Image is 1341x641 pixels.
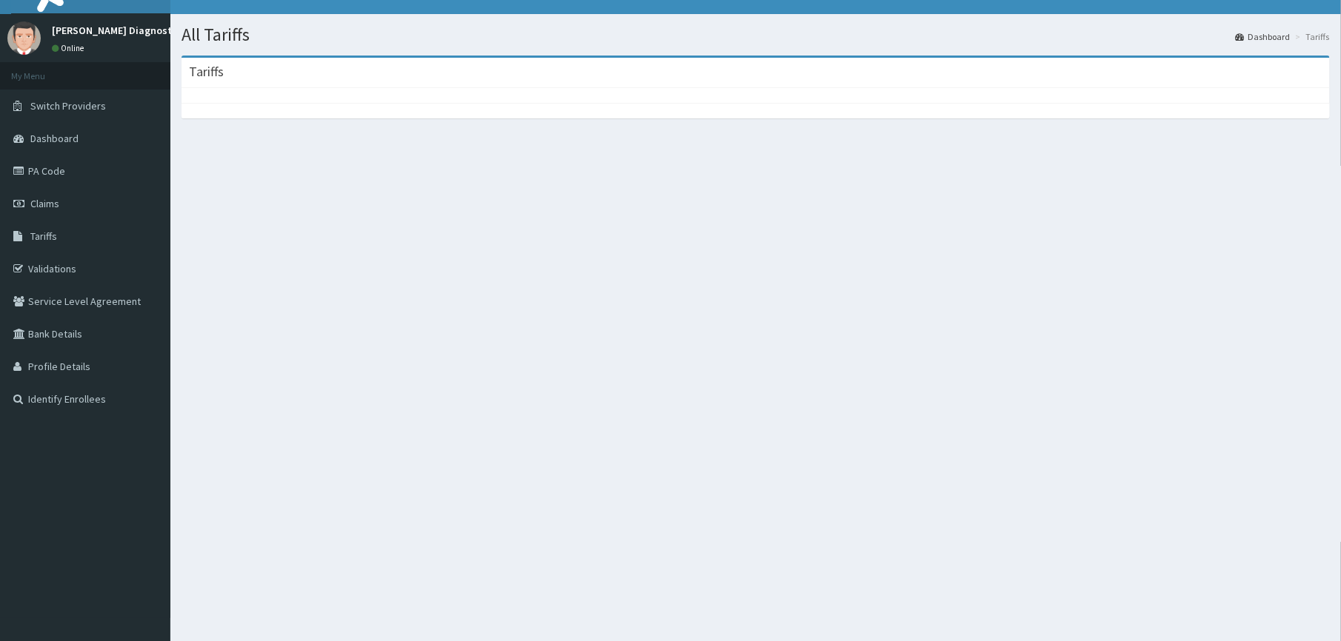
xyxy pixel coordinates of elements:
p: [PERSON_NAME] Diagnostics [52,25,185,36]
h3: Tariffs [189,65,224,78]
a: Online [52,43,87,53]
span: Tariffs [30,229,57,243]
span: Switch Providers [30,99,106,113]
h1: All Tariffs [182,25,1330,44]
span: Claims [30,197,59,210]
a: Dashboard [1236,30,1291,43]
img: User Image [7,21,41,55]
span: Dashboard [30,132,79,145]
li: Tariffs [1292,30,1330,43]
